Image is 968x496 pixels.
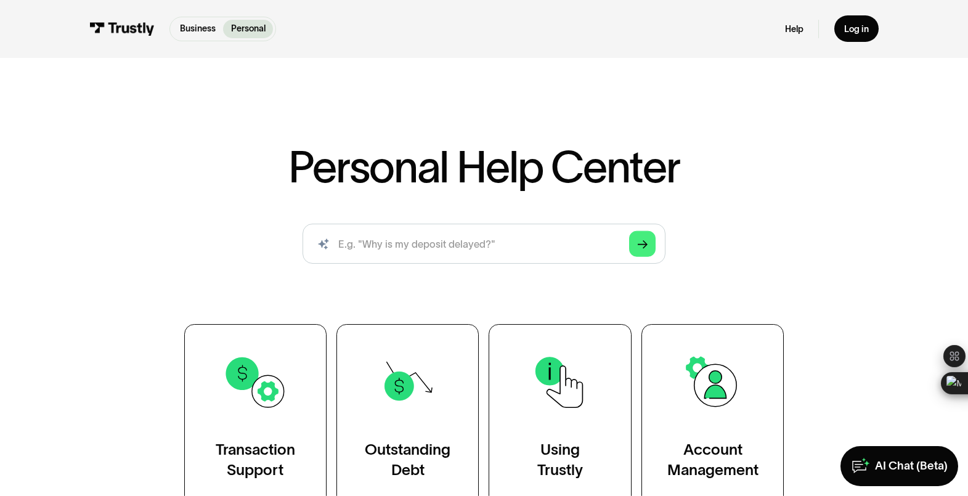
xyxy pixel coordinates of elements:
[875,458,948,473] div: AI Chat (Beta)
[537,440,583,480] div: Using Trustly
[840,446,958,486] a: AI Chat (Beta)
[173,20,223,38] a: Business
[180,22,216,35] p: Business
[231,22,266,35] p: Personal
[89,22,155,36] img: Trustly Logo
[785,23,803,35] a: Help
[667,440,759,480] div: Account Management
[288,145,679,189] h1: Personal Help Center
[365,440,450,480] div: Outstanding Debt
[834,15,879,42] a: Log in
[216,440,295,480] div: Transaction Support
[223,20,272,38] a: Personal
[303,224,666,264] form: Search
[303,224,666,264] input: search
[844,23,869,35] div: Log in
